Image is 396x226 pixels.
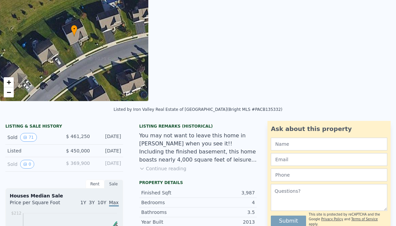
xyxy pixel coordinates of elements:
[114,107,283,112] div: Listed by Iron Valley Real Estate of [GEOGRAPHIC_DATA] (Bright MLS #PACB135332)
[139,124,257,129] div: Listing Remarks (Historical)
[271,153,387,166] input: Email
[7,78,11,86] span: +
[139,180,257,185] div: Property details
[10,199,64,210] div: Price per Square Foot
[95,160,121,169] div: [DATE]
[139,165,187,172] button: Continue reading
[5,124,123,130] div: LISTING & SALE HISTORY
[80,200,86,205] span: 1Y
[198,189,255,196] div: 3,987
[321,217,343,221] a: Privacy Policy
[198,209,255,216] div: 3.5
[351,217,378,221] a: Terms of Service
[4,87,14,97] a: Zoom out
[11,211,21,216] tspan: $212
[71,26,78,32] span: •
[198,219,255,225] div: 2013
[109,200,119,207] span: Max
[271,138,387,150] input: Name
[7,88,11,96] span: −
[89,200,95,205] span: 3Y
[66,161,90,166] span: $ 369,900
[10,192,119,199] div: Houses Median Sale
[20,160,34,169] button: View historical data
[7,160,59,169] div: Sold
[104,180,123,188] div: Sale
[141,219,198,225] div: Year Built
[141,189,198,196] div: Finished Sqft
[141,209,198,216] div: Bathrooms
[95,133,121,142] div: [DATE]
[271,124,387,134] div: Ask about this property
[66,148,90,153] span: $ 450,000
[66,134,90,139] span: $ 461,250
[271,169,387,181] input: Phone
[4,77,14,87] a: Zoom in
[97,200,106,205] span: 10Y
[86,180,104,188] div: Rent
[139,132,257,164] div: You may not want to leave this home in [PERSON_NAME] when you see it!! Including the finished bas...
[95,147,121,154] div: [DATE]
[198,199,255,206] div: 4
[141,199,198,206] div: Bedrooms
[20,133,37,142] button: View historical data
[7,133,59,142] div: Sold
[7,147,59,154] div: Listed
[71,25,78,37] div: •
